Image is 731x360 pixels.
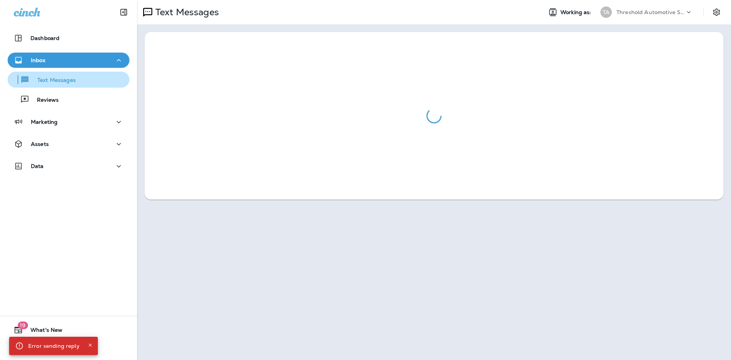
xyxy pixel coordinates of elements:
[8,30,129,46] button: Dashboard
[113,5,134,20] button: Collapse Sidebar
[710,5,723,19] button: Settings
[8,136,129,152] button: Assets
[8,158,129,174] button: Data
[31,141,49,147] p: Assets
[616,9,685,15] p: Threshold Automotive Service dba Grease Monkey
[8,91,129,107] button: Reviews
[31,119,57,125] p: Marketing
[30,35,59,41] p: Dashboard
[30,77,76,84] p: Text Messages
[8,341,129,356] button: Support
[600,6,612,18] div: TA
[560,9,593,16] span: Working as:
[31,163,44,169] p: Data
[86,341,95,350] button: Close
[8,322,129,338] button: 19What's New
[23,327,62,336] span: What's New
[8,114,129,130] button: Marketing
[29,97,59,104] p: Reviews
[8,53,129,68] button: Inbox
[28,339,80,353] div: Error sending reply
[31,57,45,63] p: Inbox
[8,72,129,88] button: Text Messages
[18,322,28,329] span: 19
[152,6,219,18] p: Text Messages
